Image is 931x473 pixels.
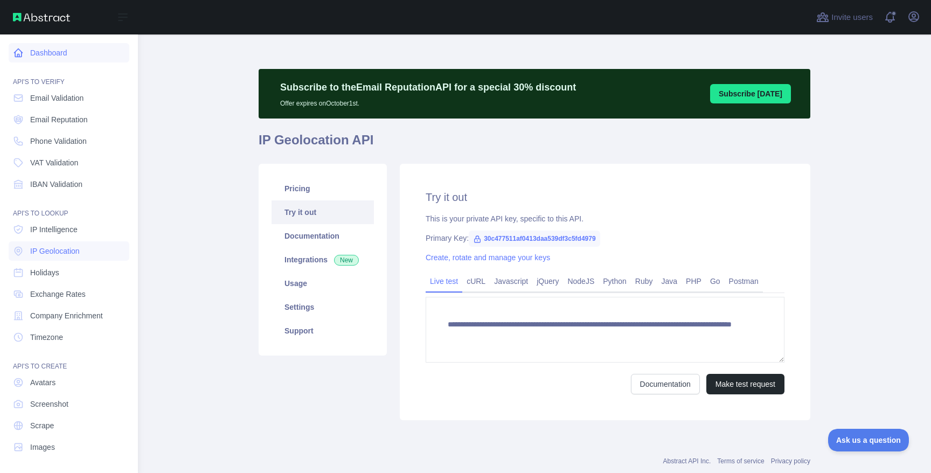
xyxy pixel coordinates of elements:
span: VAT Validation [30,157,78,168]
span: Screenshot [30,399,68,409]
a: IP Geolocation [9,241,129,261]
span: New [334,255,359,266]
span: Avatars [30,377,55,388]
a: Timezone [9,328,129,347]
div: API'S TO LOOKUP [9,196,129,218]
a: Try it out [272,200,374,224]
a: Company Enrichment [9,306,129,325]
a: PHP [682,273,706,290]
iframe: Toggle Customer Support [828,429,909,451]
a: Javascript [490,273,532,290]
a: Go [706,273,725,290]
a: NodeJS [563,273,599,290]
a: Abstract API Inc. [663,457,711,465]
span: IP Intelligence [30,224,78,235]
a: jQuery [532,273,563,290]
a: Holidays [9,263,129,282]
span: Scrape [30,420,54,431]
div: This is your private API key, specific to this API. [426,213,784,224]
a: Email Validation [9,88,129,108]
img: Abstract API [13,13,70,22]
span: 30c477511af0413daa539df3c5fd4979 [469,231,600,247]
a: Pricing [272,177,374,200]
span: Timezone [30,332,63,343]
a: Email Reputation [9,110,129,129]
a: Privacy policy [771,457,810,465]
span: Email Validation [30,93,84,103]
button: Make test request [706,374,784,394]
a: Avatars [9,373,129,392]
a: cURL [462,273,490,290]
p: Subscribe to the Email Reputation API for a special 30 % discount [280,80,576,95]
a: Usage [272,272,374,295]
p: Offer expires on October 1st. [280,95,576,108]
a: Support [272,319,374,343]
a: Ruby [631,273,657,290]
a: Python [599,273,631,290]
span: Email Reputation [30,114,88,125]
a: Documentation [272,224,374,248]
a: VAT Validation [9,153,129,172]
span: IBAN Validation [30,179,82,190]
span: Holidays [30,267,59,278]
button: Subscribe [DATE] [710,84,791,103]
h1: IP Geolocation API [259,131,810,157]
a: Exchange Rates [9,284,129,304]
span: Invite users [831,11,873,24]
a: Integrations New [272,248,374,272]
a: Documentation [631,374,700,394]
a: Phone Validation [9,131,129,151]
a: Settings [272,295,374,319]
a: Images [9,437,129,457]
a: Terms of service [717,457,764,465]
a: Scrape [9,416,129,435]
h2: Try it out [426,190,784,205]
a: IBAN Validation [9,175,129,194]
span: IP Geolocation [30,246,80,256]
span: Phone Validation [30,136,87,147]
div: API'S TO CREATE [9,349,129,371]
span: Exchange Rates [30,289,86,300]
div: API'S TO VERIFY [9,65,129,86]
span: Company Enrichment [30,310,103,321]
a: IP Intelligence [9,220,129,239]
a: Postman [725,273,763,290]
a: Screenshot [9,394,129,414]
a: Java [657,273,682,290]
div: Primary Key: [426,233,784,244]
button: Invite users [814,9,875,26]
a: Create, rotate and manage your keys [426,253,550,262]
span: Images [30,442,55,453]
a: Live test [426,273,462,290]
a: Dashboard [9,43,129,62]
